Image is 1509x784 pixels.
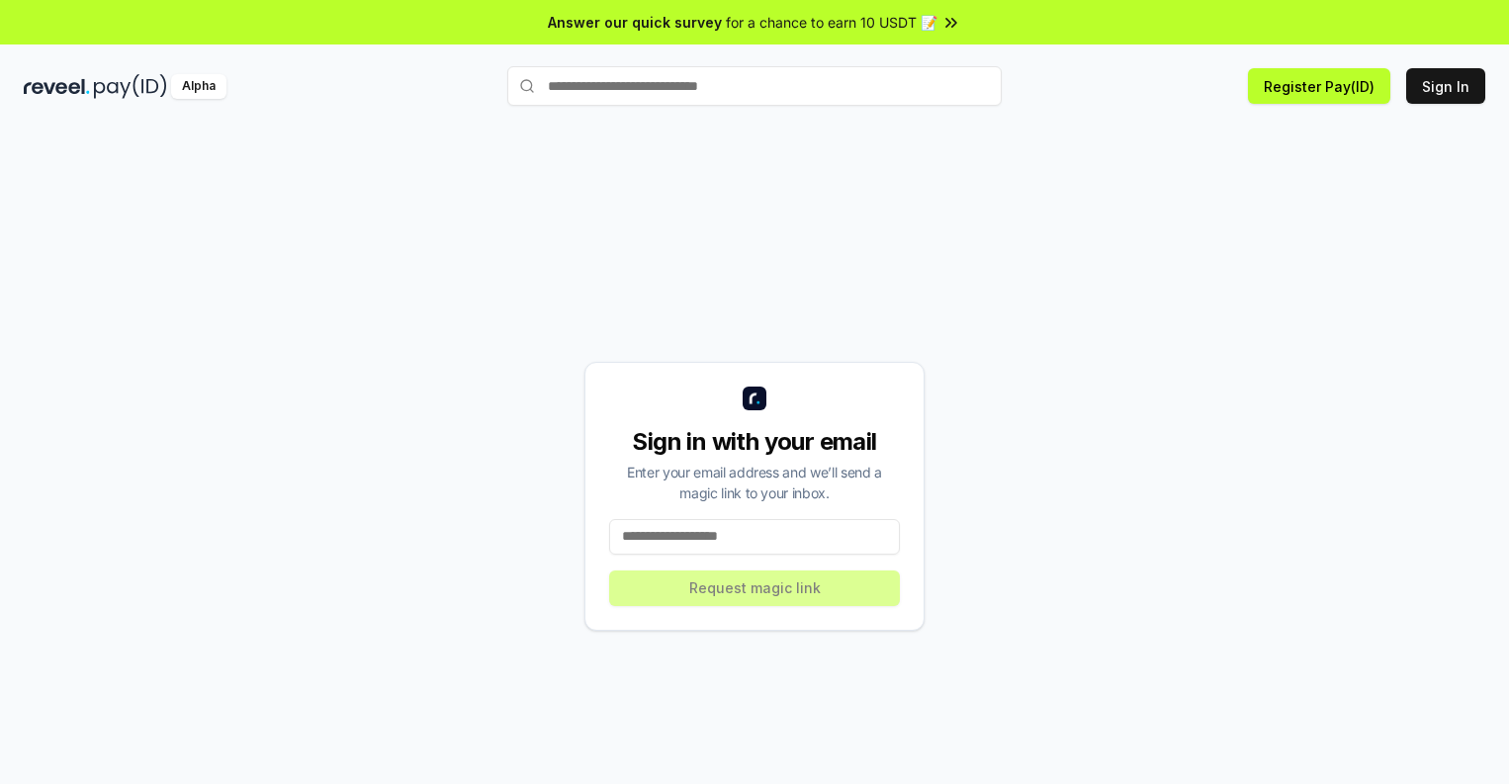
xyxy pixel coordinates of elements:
span: Answer our quick survey [548,12,722,33]
button: Register Pay(ID) [1248,68,1390,104]
img: logo_small [743,387,766,410]
div: Sign in with your email [609,426,900,458]
span: for a chance to earn 10 USDT 📝 [726,12,937,33]
div: Alpha [171,74,226,99]
button: Sign In [1406,68,1485,104]
div: Enter your email address and we’ll send a magic link to your inbox. [609,462,900,503]
img: pay_id [94,74,167,99]
img: reveel_dark [24,74,90,99]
